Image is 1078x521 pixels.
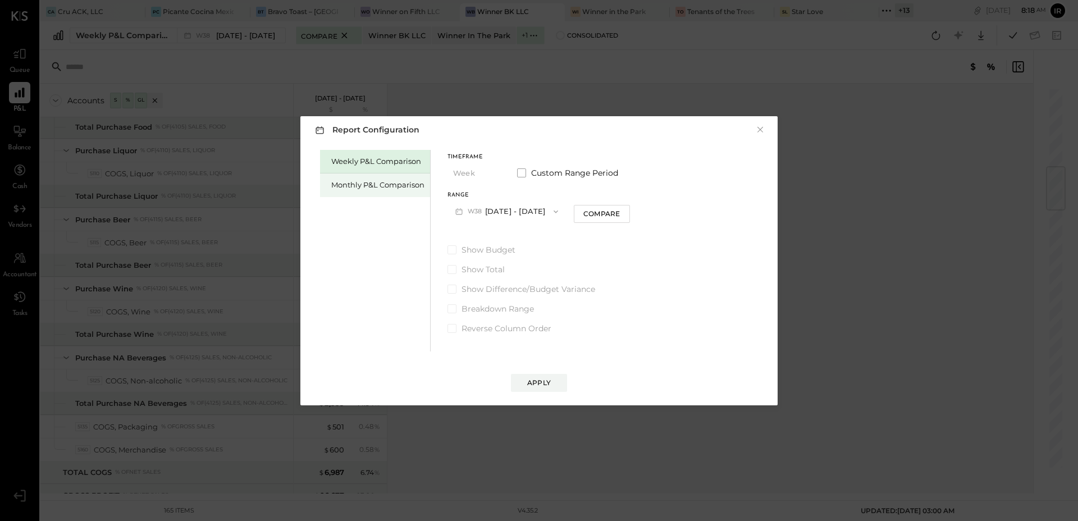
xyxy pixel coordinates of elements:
div: Compare [583,209,620,218]
div: Timeframe [447,154,504,160]
span: Show Difference/Budget Variance [462,284,595,295]
span: Breakdown Range [462,303,534,314]
div: Range [447,193,566,198]
div: Weekly P&L Comparison [331,156,424,167]
span: Show Budget [462,244,515,255]
span: Reverse Column Order [462,323,551,334]
button: Week [447,163,504,184]
button: Compare [574,205,630,223]
h3: Report Configuration [313,123,419,137]
button: × [755,124,765,135]
span: Show Total [462,264,505,275]
div: Monthly P&L Comparison [331,180,424,190]
button: Apply [511,374,567,392]
div: Apply [527,378,551,387]
span: Custom Range Period [531,167,618,179]
span: W38 [468,207,485,216]
button: W38[DATE] - [DATE] [447,201,566,222]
